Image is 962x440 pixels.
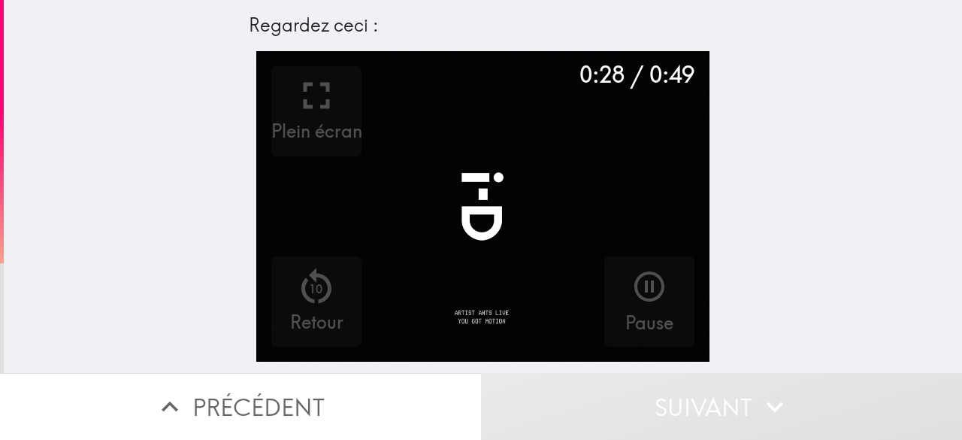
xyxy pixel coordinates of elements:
div: 0:28 / 0:49 [579,59,694,90]
h5: Retour [290,310,343,335]
button: Plein écran [271,66,362,156]
button: Pause [604,256,694,347]
div: Regardez ceci : [249,13,718,38]
button: Suivant [481,373,962,440]
button: 10Retour [271,256,362,347]
h5: Pause [625,311,673,336]
h5: Plein écran [271,119,362,144]
p: 10 [309,281,322,297]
